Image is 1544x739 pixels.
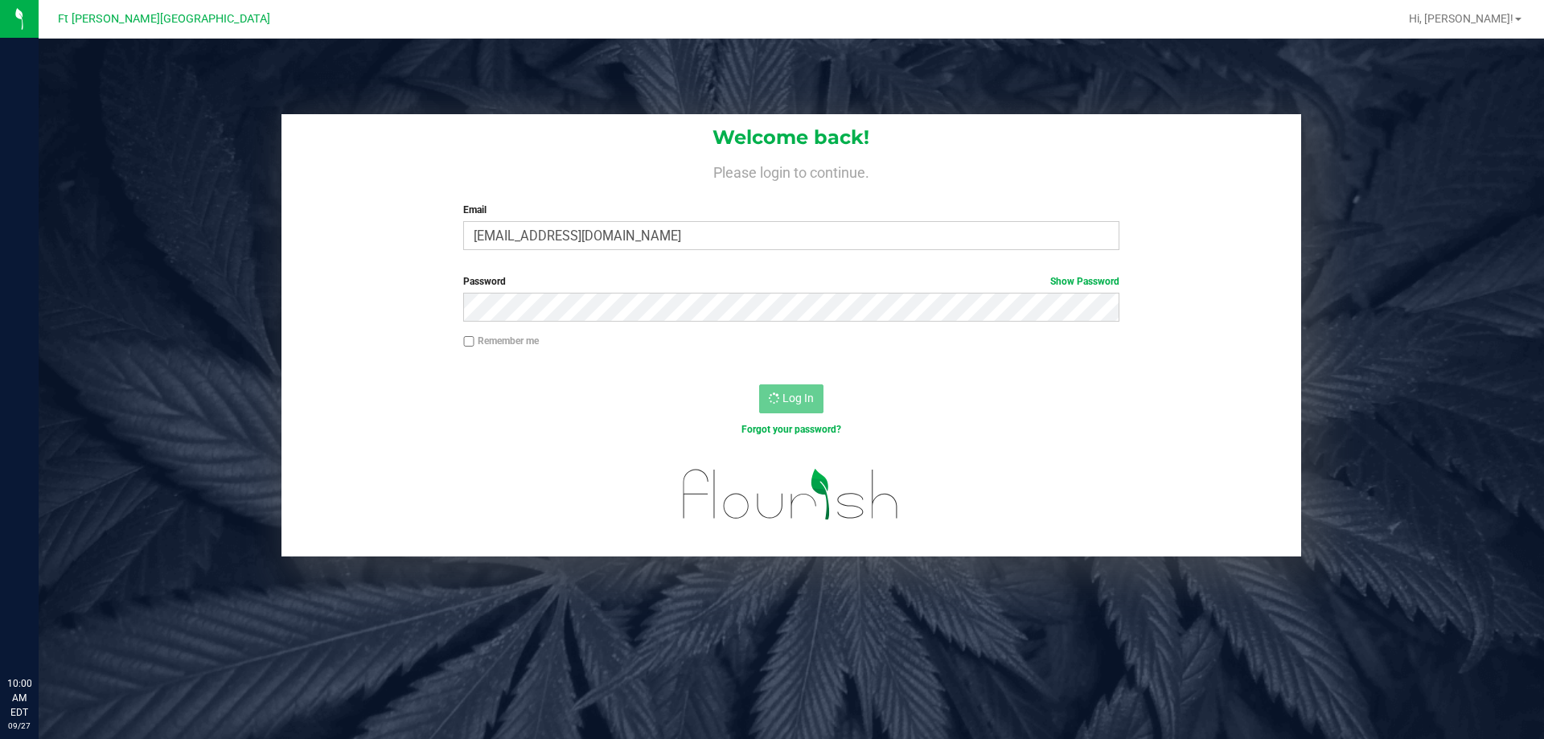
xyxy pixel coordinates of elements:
[7,720,31,732] p: 09/27
[663,454,918,536] img: flourish_logo.svg
[58,12,270,26] span: Ft [PERSON_NAME][GEOGRAPHIC_DATA]
[759,384,823,413] button: Log In
[463,336,474,347] input: Remember me
[281,161,1301,180] h4: Please login to continue.
[463,276,506,287] span: Password
[1050,276,1119,287] a: Show Password
[463,334,539,348] label: Remember me
[281,127,1301,148] h1: Welcome back!
[741,424,841,435] a: Forgot your password?
[463,203,1119,217] label: Email
[1409,12,1513,25] span: Hi, [PERSON_NAME]!
[782,392,814,404] span: Log In
[7,676,31,720] p: 10:00 AM EDT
